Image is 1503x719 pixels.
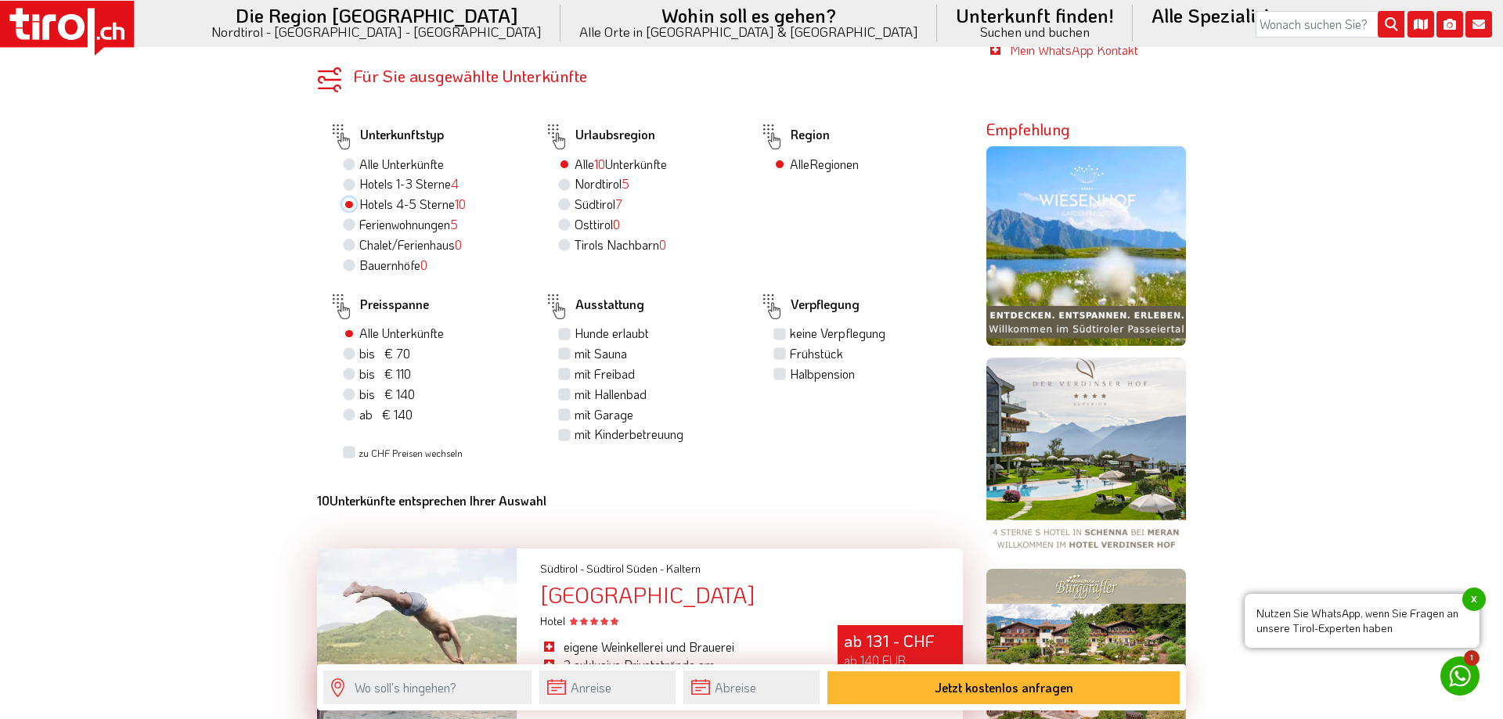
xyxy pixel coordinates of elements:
[575,325,649,342] label: Hunde erlaubt
[317,492,546,509] b: Unterkünfte entsprechen Ihrer Auswahl
[329,289,429,325] label: Preisspanne
[359,216,458,233] label: Ferienwohnungen
[359,325,444,342] label: Alle Unterkünfte
[790,345,843,362] label: Frühstück
[986,119,1070,139] strong: Empfehlung
[666,561,701,576] span: Kaltern
[986,146,1186,346] img: wiesenhof-sommer.jpg
[1440,656,1480,696] a: 1 Nutzen Sie WhatsApp, wenn Sie Fragen an unsere Tirol-Experten habenx
[359,175,459,192] label: Hotels 1-3 Sterne
[455,196,466,212] span: 10
[575,156,667,173] label: Alle Unterkünfte
[359,156,444,173] label: Alle Unterkünfte
[323,670,532,704] input: Wo soll's hingehen?
[575,216,620,233] label: Osttirol
[759,289,860,325] label: Verpflegung
[359,257,427,274] label: Bauernhöfe
[838,625,963,692] div: ab 131 - CHF
[455,236,462,253] span: 0
[659,236,666,253] span: 0
[575,236,666,253] label: Tirols Nachbarn
[986,358,1186,557] img: verdinserhof.png
[844,652,906,668] span: ab 140 EUR
[359,236,462,253] label: Chalet/Ferienhaus
[540,583,963,607] div: [GEOGRAPHIC_DATA]
[790,156,859,173] label: Alle Regionen
[1407,11,1434,38] i: Karte öffnen
[827,671,1180,704] button: Jetzt kostenlos anfragen
[575,365,635,383] label: mit Freibad
[540,638,814,656] li: eigene Weinkellerei und Brauerei
[451,175,459,192] span: 4
[1464,650,1480,666] span: 1
[317,492,330,509] b: 10
[575,196,622,213] label: Südtirol
[544,289,644,325] label: Ausstattung
[1245,594,1480,648] span: Nutzen Sie WhatsApp, wenn Sie Fragen an unsere Tirol-Experten haben
[575,345,627,362] label: mit Sauna
[759,119,830,155] label: Region
[359,365,411,382] span: bis € 110
[1462,588,1486,611] span: x
[586,561,664,576] span: Südtirol Süden -
[540,561,584,576] span: Südtirol -
[359,406,413,422] span: ab € 140
[575,386,647,403] label: mit Hallenbad
[539,670,676,704] input: Anreise
[1465,11,1492,38] i: Kontakt
[544,119,655,155] label: Urlaubsregion
[683,670,820,704] input: Abreise
[420,257,427,273] span: 0
[359,447,463,460] label: zu CHF Preisen wechseln
[359,345,410,361] span: bis € 70
[359,196,466,213] label: Hotels 4-5 Sterne
[790,365,855,383] label: Halbpension
[540,656,814,692] li: 2 exklusive Privatstrände am [GEOGRAPHIC_DATA]
[317,67,963,84] div: Für Sie ausgewählte Unterkünfte
[1436,11,1463,38] i: Fotogalerie
[615,196,622,212] span: 7
[211,25,542,38] small: Nordtirol - [GEOGRAPHIC_DATA] - [GEOGRAPHIC_DATA]
[594,156,605,172] span: 10
[575,175,629,192] label: Nordtirol
[1256,11,1404,38] input: Wonach suchen Sie?
[329,119,444,155] label: Unterkunftstyp
[790,325,885,342] label: keine Verpflegung
[359,386,415,402] span: bis € 140
[956,25,1114,38] small: Suchen und buchen
[579,25,918,38] small: Alle Orte in [GEOGRAPHIC_DATA] & [GEOGRAPHIC_DATA]
[540,613,618,628] span: Hotel
[575,406,633,423] label: mit Garage
[613,216,620,232] span: 0
[450,216,458,232] span: 5
[622,175,629,192] span: 5
[575,426,683,443] label: mit Kinderbetreuung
